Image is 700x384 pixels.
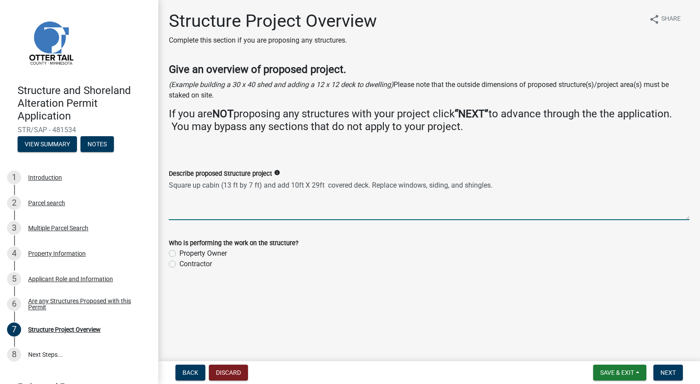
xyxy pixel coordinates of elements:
strong: Give an overview of proposed project. [169,63,346,76]
button: shareShare [642,11,688,28]
button: Next [653,365,683,380]
i: info [274,170,280,176]
div: 7 [7,322,21,337]
div: 3 [7,221,21,235]
p: Please note that the outside dimensions of proposed structure(s)/project area(s) must be staked o... [169,80,689,101]
h4: Structure and Shoreland Alteration Permit Application [18,84,151,122]
label: Property Owner [179,248,227,259]
div: Structure Project Overview [28,326,101,333]
label: Who is performing the work on the structure? [169,240,299,246]
button: Notes [80,136,114,152]
div: Are any Structures Proposed with this Permit [28,298,144,310]
div: 2 [7,196,21,210]
button: Save & Exit [593,365,646,380]
label: Contractor [179,259,212,269]
i: (Example building a 30 x 40 shed and adding a 12 x 12 deck to dwelling) [169,80,394,89]
strong: “NEXT” [455,108,489,120]
div: 4 [7,246,21,261]
div: Introduction [28,174,62,181]
span: STR/SAP - 481534 [18,126,141,134]
h1: Structure Project Overview [169,11,377,32]
wm-modal-confirm: Notes [80,141,114,149]
div: 1 [7,170,21,185]
div: Parcel search [28,200,65,206]
div: Multiple Parcel Search [28,225,88,231]
button: Back [175,365,205,380]
h4: If you are proposing any structures with your project click to advance through the the applicatio... [169,108,689,133]
button: Discard [209,365,248,380]
span: Next [660,369,676,376]
div: 5 [7,272,21,286]
i: share [649,14,660,25]
p: Complete this section if you are proposing any structures. [169,35,377,46]
div: Applicant Role and Information [28,276,113,282]
button: View Summary [18,136,77,152]
div: 6 [7,297,21,311]
div: Property Information [28,250,86,257]
span: Share [661,14,681,25]
span: Back [182,369,198,376]
label: Describe proposed Structure project [169,171,272,177]
img: Otter Tail County, Minnesota [18,9,84,75]
wm-modal-confirm: Summary [18,141,77,149]
strong: NOT [212,108,233,120]
div: 8 [7,348,21,362]
span: Save & Exit [600,369,634,376]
